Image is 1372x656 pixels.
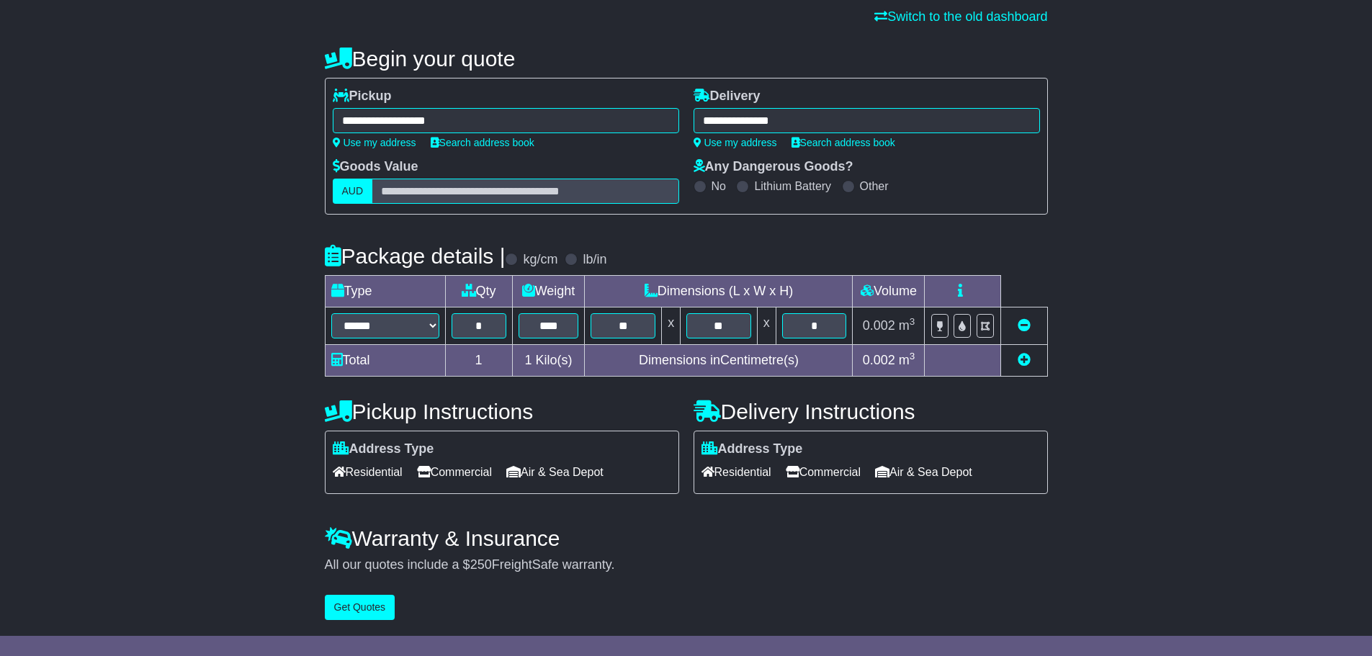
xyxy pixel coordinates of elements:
label: kg/cm [523,252,557,268]
td: Type [325,276,445,307]
span: Air & Sea Depot [506,461,604,483]
sup: 3 [910,316,915,327]
a: Search address book [431,137,534,148]
a: Add new item [1018,353,1031,367]
h4: Package details | [325,244,506,268]
label: Address Type [701,441,803,457]
span: Residential [333,461,403,483]
label: Delivery [694,89,761,104]
a: Remove this item [1018,318,1031,333]
a: Use my address [694,137,777,148]
span: m [899,353,915,367]
h4: Begin your quote [325,47,1048,71]
h4: Delivery Instructions [694,400,1048,423]
a: Switch to the old dashboard [874,9,1047,24]
h4: Warranty & Insurance [325,526,1048,550]
span: 0.002 [863,318,895,333]
td: Volume [853,276,925,307]
td: Qty [445,276,512,307]
td: Dimensions in Centimetre(s) [585,345,853,377]
td: Weight [512,276,585,307]
label: No [712,179,726,193]
label: Lithium Battery [754,179,831,193]
button: Get Quotes [325,595,395,620]
span: Air & Sea Depot [875,461,972,483]
span: 1 [524,353,532,367]
span: m [899,318,915,333]
a: Search address book [792,137,895,148]
label: Pickup [333,89,392,104]
label: lb/in [583,252,606,268]
label: AUD [333,179,373,204]
span: Residential [701,461,771,483]
h4: Pickup Instructions [325,400,679,423]
a: Use my address [333,137,416,148]
td: Dimensions (L x W x H) [585,276,853,307]
label: Any Dangerous Goods? [694,159,853,175]
sup: 3 [910,351,915,361]
span: Commercial [417,461,492,483]
td: x [662,307,681,345]
td: Total [325,345,445,377]
div: All our quotes include a $ FreightSafe warranty. [325,557,1048,573]
td: 1 [445,345,512,377]
label: Other [860,179,889,193]
label: Address Type [333,441,434,457]
td: Kilo(s) [512,345,585,377]
label: Goods Value [333,159,418,175]
span: 250 [470,557,492,572]
span: Commercial [786,461,861,483]
span: 0.002 [863,353,895,367]
td: x [757,307,776,345]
